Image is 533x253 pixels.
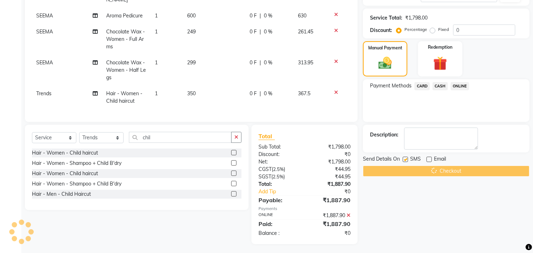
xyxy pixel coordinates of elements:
div: Discount: [253,151,305,158]
div: ₹0 [305,151,356,158]
div: ₹0 [313,188,356,195]
div: Payable: [253,196,305,204]
span: Hair - Women - Child haircut [106,90,142,104]
div: Hair - Women - Shampoo + Child B'dry [32,160,121,167]
div: ₹1,887.90 [305,212,356,219]
span: | [260,28,261,36]
div: Service Total: [370,14,402,22]
div: Sub Total: [253,143,305,151]
label: Percentage [404,26,427,33]
span: 0 F [250,90,257,97]
span: 600 [187,12,196,19]
label: Fixed [438,26,449,33]
span: 0 F [250,12,257,20]
span: 299 [187,59,196,66]
span: Trends [36,90,51,97]
span: 0 F [250,28,257,36]
span: 367.5 [298,90,310,97]
span: Total [259,133,275,140]
div: Net: [253,158,305,166]
span: Chocolate Wax - Women - Half Legs [106,59,146,81]
span: Email [434,155,446,164]
span: CASH [433,82,448,90]
span: 1 [155,12,158,19]
span: Aroma Pedicure [106,12,143,19]
input: Search or Scan [129,132,232,143]
div: ₹1,798.00 [405,14,428,22]
label: Redemption [428,44,452,50]
span: SGST [259,173,271,180]
span: 0 % [264,90,272,97]
span: 249 [187,28,196,35]
span: SEEMA [36,59,53,66]
div: ( ) [253,173,305,181]
span: CARD [414,82,430,90]
div: Hair - Women - Shampoo + Child B'dry [32,180,121,188]
div: Hair - Men - Child Haircut [32,190,91,198]
img: _cash.svg [374,55,396,71]
span: 2.5% [273,166,284,172]
span: 1 [155,28,158,35]
label: Manual Payment [368,45,402,51]
span: 0 % [264,28,272,36]
div: ₹0 [305,230,356,237]
span: 350 [187,90,196,97]
span: 1 [155,90,158,97]
span: Payment Methods [370,82,412,90]
div: Discount: [370,27,392,34]
div: ₹1,887.90 [305,196,356,204]
div: Hair - Women - Child haircut [32,170,98,177]
span: | [260,90,261,97]
div: ₹1,887.90 [305,181,356,188]
div: ₹1,887.90 [305,220,356,228]
div: ₹1,798.00 [305,158,356,166]
div: Total: [253,181,305,188]
span: 0 % [264,59,272,66]
div: ONLINE [253,212,305,219]
span: ONLINE [451,82,469,90]
div: Payments [259,206,350,212]
span: CGST [259,166,272,172]
div: ( ) [253,166,305,173]
div: Description: [370,131,398,139]
div: Paid: [253,220,305,228]
div: ₹44.95 [305,166,356,173]
div: ₹1,798.00 [305,143,356,151]
span: 0 % [264,12,272,20]
span: SEEMA [36,28,53,35]
div: Hair - Women - Child haircut [32,149,98,157]
span: 1 [155,59,158,66]
div: Balance : [253,230,305,237]
span: 630 [298,12,306,19]
a: Add Tip [253,188,313,195]
img: _gift.svg [429,55,451,72]
span: Chocolate Wax - Women - Full Arms [106,28,145,50]
div: ₹44.95 [305,173,356,181]
span: 2.5% [273,174,283,179]
span: 0 F [250,59,257,66]
span: SEEMA [36,12,53,19]
span: Send Details On [363,155,400,164]
span: 313.95 [298,59,313,66]
span: | [260,59,261,66]
span: 261.45 [298,28,313,35]
span: | [260,12,261,20]
span: SMS [410,155,421,164]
